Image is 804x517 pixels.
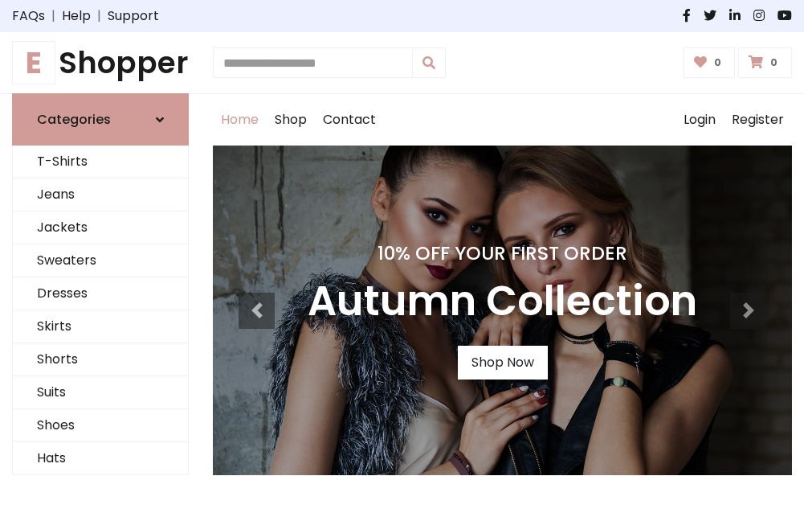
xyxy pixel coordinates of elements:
[45,6,62,26] span: |
[308,242,697,265] h4: 10% Off Your First Order
[724,94,792,146] a: Register
[13,442,188,475] a: Hats
[13,244,188,277] a: Sweaters
[12,93,189,146] a: Categories
[710,55,725,70] span: 0
[12,41,55,84] span: E
[37,112,111,127] h6: Categories
[458,346,548,380] a: Shop Now
[12,45,189,80] h1: Shopper
[213,94,267,146] a: Home
[267,94,315,146] a: Shop
[12,6,45,26] a: FAQs
[738,47,792,78] a: 0
[13,178,188,211] a: Jeans
[13,409,188,442] a: Shoes
[91,6,108,26] span: |
[62,6,91,26] a: Help
[13,277,188,310] a: Dresses
[308,277,697,326] h3: Autumn Collection
[13,146,188,178] a: T-Shirts
[675,94,724,146] a: Login
[684,47,736,78] a: 0
[108,6,159,26] a: Support
[315,94,384,146] a: Contact
[12,45,189,80] a: EShopper
[766,55,782,70] span: 0
[13,310,188,343] a: Skirts
[13,343,188,376] a: Shorts
[13,376,188,409] a: Suits
[13,211,188,244] a: Jackets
